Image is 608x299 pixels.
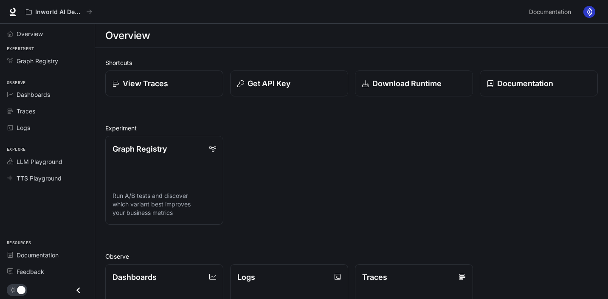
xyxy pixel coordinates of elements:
[113,271,157,283] p: Dashboards
[113,143,167,155] p: Graph Registry
[497,78,553,89] p: Documentation
[230,71,348,96] button: Get API Key
[526,3,577,20] a: Documentation
[529,7,571,17] span: Documentation
[3,104,91,118] a: Traces
[248,78,290,89] p: Get API Key
[372,78,442,89] p: Download Runtime
[3,154,91,169] a: LLM Playground
[35,8,83,16] p: Inworld AI Demos
[17,90,50,99] span: Dashboards
[3,264,91,279] a: Feedback
[113,192,216,217] p: Run A/B tests and discover which variant best improves your business metrics
[237,271,255,283] p: Logs
[105,71,223,96] a: View Traces
[3,26,91,41] a: Overview
[355,71,473,96] a: Download Runtime
[17,251,59,260] span: Documentation
[22,3,96,20] button: All workspaces
[3,171,91,186] a: TTS Playground
[17,123,30,132] span: Logs
[17,267,44,276] span: Feedback
[17,107,35,116] span: Traces
[3,54,91,68] a: Graph Registry
[123,78,168,89] p: View Traces
[17,174,62,183] span: TTS Playground
[17,29,43,38] span: Overview
[105,27,150,44] h1: Overview
[362,271,387,283] p: Traces
[3,248,91,262] a: Documentation
[105,58,598,67] h2: Shortcuts
[17,56,58,65] span: Graph Registry
[105,124,598,133] h2: Experiment
[3,120,91,135] a: Logs
[3,87,91,102] a: Dashboards
[480,71,598,96] a: Documentation
[69,282,88,299] button: Close drawer
[17,285,25,294] span: Dark mode toggle
[105,136,223,225] a: Graph RegistryRun A/B tests and discover which variant best improves your business metrics
[17,157,62,166] span: LLM Playground
[581,3,598,20] button: User avatar
[583,6,595,18] img: User avatar
[105,252,598,261] h2: Observe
